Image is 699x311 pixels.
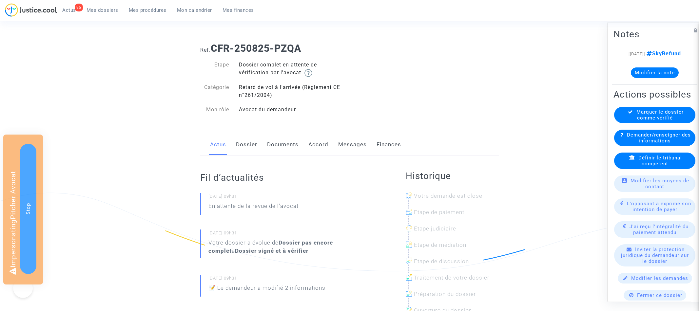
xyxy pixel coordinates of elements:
button: Stop [20,144,36,274]
h2: Notes [613,28,696,40]
span: Votre demande est close [414,192,482,199]
p: 📝 Le demandeur a modifié 2 informations [208,284,325,295]
div: Retard de vol à l'arrivée (Règlement CE n°261/2004) [234,83,350,99]
div: Impersonating [3,135,43,284]
div: Catégorie [195,83,234,99]
a: Mes procédures [124,5,172,15]
span: Mes dossiers [87,7,118,13]
div: Etape [195,61,234,77]
h2: Actions possibles [613,89,696,100]
a: Mes dossiers [81,5,124,15]
div: Mon rôle [195,106,234,114]
a: Mon calendrier [172,5,217,15]
a: 95Actus [57,5,81,15]
span: Mon calendrier [177,7,212,13]
div: 95 [75,4,83,11]
a: Actus [210,134,226,155]
span: Actus [62,7,76,13]
span: Modifier les moyens de contact [631,178,689,190]
b: CFR-250825-PZQA [211,43,301,54]
a: Messages [338,134,367,155]
b: Dossier signé et à vérifier [235,247,308,254]
span: Stop [25,203,31,214]
span: Ref. [200,47,211,53]
span: Mes procédures [129,7,166,13]
h2: Historique [406,170,499,182]
h2: Fil d’actualités [200,172,379,183]
small: [DATE] 09h31 [208,193,379,202]
img: help.svg [304,69,312,77]
span: Demander/renseigner des informations [627,132,691,144]
button: Modifier la note [631,67,679,78]
a: Finances [377,134,401,155]
img: jc-logo.svg [5,3,57,17]
span: Fermer ce dossier [637,292,682,298]
a: Mes finances [217,5,259,15]
span: J'ai reçu l'intégralité du paiement attendu [630,224,689,235]
span: Modifier les demandes [631,275,688,281]
small: [DATE] 09h31 [208,230,379,239]
p: En attente de la revue de l'avocat [208,202,299,213]
span: Définir le tribunal compétent [638,155,682,167]
div: Dossier complet en attente de vérification par l'avocat [234,61,350,77]
span: L'opposant a exprimé son intention de payer [627,201,691,212]
small: [DATE] 09h31 [208,275,379,284]
span: SkyRefund [645,50,681,57]
div: Votre dossier a évolué de à [208,239,379,255]
div: Avocat du demandeur [234,106,350,114]
a: Dossier [236,134,257,155]
a: Accord [308,134,328,155]
span: Marquer le dossier comme vérifié [636,109,684,121]
span: Mes finances [223,7,254,13]
span: Inviter la protection juridique du demandeur sur le dossier [621,247,689,264]
span: [[DATE]] [629,51,645,56]
iframe: Help Scout Beacon - Open [13,278,33,298]
a: Documents [267,134,299,155]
